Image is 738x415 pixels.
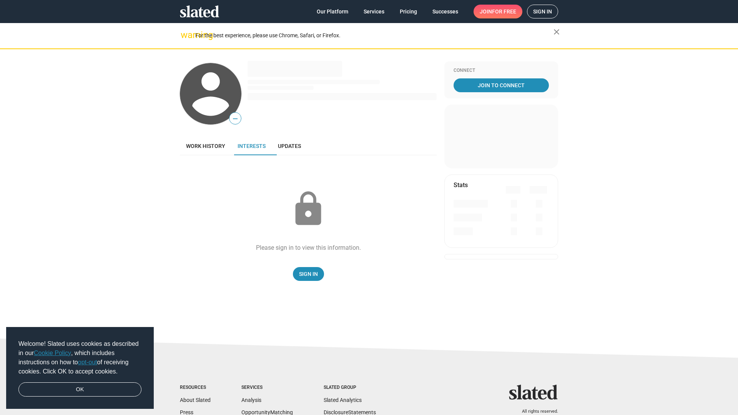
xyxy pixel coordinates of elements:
span: Work history [186,143,225,149]
a: About Slated [180,397,211,403]
a: opt-out [78,359,97,365]
a: Work history [180,137,231,155]
div: Resources [180,385,211,391]
a: Services [357,5,391,18]
span: Sign In [299,267,318,281]
a: Interests [231,137,272,155]
a: Cookie Policy [34,350,71,356]
div: For the best experience, please use Chrome, Safari, or Firefox. [195,30,553,41]
a: Sign In [293,267,324,281]
div: Please sign in to view this information. [256,244,361,252]
mat-icon: warning [181,30,190,40]
a: Sign in [527,5,558,18]
span: for free [492,5,516,18]
span: Join To Connect [455,78,547,92]
a: Join To Connect [454,78,549,92]
a: Analysis [241,397,261,403]
a: Pricing [394,5,423,18]
span: Pricing [400,5,417,18]
span: Welcome! Slated uses cookies as described in our , which includes instructions on how to of recei... [18,339,141,376]
a: Slated Analytics [324,397,362,403]
a: Successes [426,5,464,18]
a: Our Platform [311,5,354,18]
div: Connect [454,68,549,74]
div: Services [241,385,293,391]
mat-icon: close [552,27,561,37]
span: — [229,114,241,124]
div: cookieconsent [6,327,154,409]
mat-card-title: Stats [454,181,468,189]
span: Interests [238,143,266,149]
a: Joinfor free [474,5,522,18]
span: Updates [278,143,301,149]
div: Slated Group [324,385,376,391]
span: Our Platform [317,5,348,18]
span: Successes [432,5,458,18]
a: dismiss cookie message [18,382,141,397]
span: Join [480,5,516,18]
mat-icon: lock [289,190,327,228]
span: Sign in [533,5,552,18]
a: Updates [272,137,307,155]
span: Services [364,5,384,18]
